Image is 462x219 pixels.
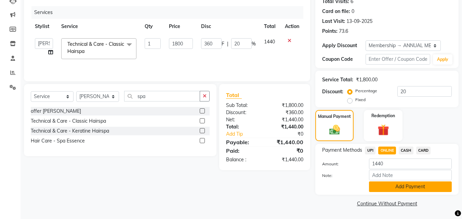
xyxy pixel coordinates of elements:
div: Discount: [221,109,265,116]
div: ₹360.00 [265,109,308,116]
span: % [252,40,256,47]
div: Apply Discount [322,42,365,49]
th: Disc [197,19,260,34]
img: _gift.svg [374,123,393,137]
div: Discount: [322,88,343,95]
th: Stylist [31,19,57,34]
span: ONLINE [378,147,396,154]
div: Last Visit: [322,18,345,25]
input: Add Note [369,170,452,180]
label: Fixed [355,97,366,103]
th: Price [165,19,197,34]
span: | [227,40,228,47]
th: Action [281,19,303,34]
div: Hair Care - Spa Essence [31,137,85,145]
label: Manual Payment [318,113,351,120]
img: _cash.svg [326,124,343,136]
span: CARD [416,147,431,154]
span: Total [226,92,242,99]
th: Qty [141,19,165,34]
button: Apply [433,54,452,65]
span: UPI [365,147,375,154]
div: ₹1,440.00 [265,156,308,163]
span: CASH [399,147,413,154]
input: Search or Scan [124,91,200,101]
div: Paid: [221,147,265,155]
label: Amount: [317,161,364,167]
label: Redemption [371,113,395,119]
a: Continue Without Payment [317,200,457,207]
th: Total [260,19,281,34]
div: ₹1,440.00 [265,138,308,146]
a: Add Tip [221,131,272,138]
div: Net: [221,116,265,123]
div: Points: [322,28,338,35]
span: Technical & Care - Classic Hairspa [67,41,124,54]
div: ₹0 [272,131,309,138]
div: Payable: [221,138,265,146]
th: Service [57,19,141,34]
div: Services [31,6,308,19]
label: Percentage [355,88,377,94]
a: x [84,48,88,54]
span: 1440 [264,39,275,45]
div: Balance : [221,156,265,163]
div: 13-09-2025 [346,18,372,25]
div: Technical & Care - Keratine Hairspa [31,127,109,135]
div: ₹1,440.00 [265,123,308,131]
span: Payment Methods [322,147,362,154]
div: ₹1,800.00 [356,76,378,83]
div: Total: [221,123,265,131]
div: ₹0 [265,147,308,155]
div: ₹1,800.00 [265,102,308,109]
div: Sub Total: [221,102,265,109]
div: 73.6 [339,28,348,35]
div: offer [PERSON_NAME] [31,108,81,115]
label: Note: [317,173,364,179]
span: F [222,40,224,47]
div: ₹1,440.00 [265,116,308,123]
div: Technical & Care - Classic Hairspa [31,118,106,125]
button: Add Payment [369,181,452,192]
input: Enter Offer / Coupon Code [366,54,430,65]
div: 0 [352,8,354,15]
div: Coupon Code [322,56,365,63]
div: Card on file: [322,8,350,15]
input: Amount [369,159,452,169]
div: Service Total: [322,76,353,83]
